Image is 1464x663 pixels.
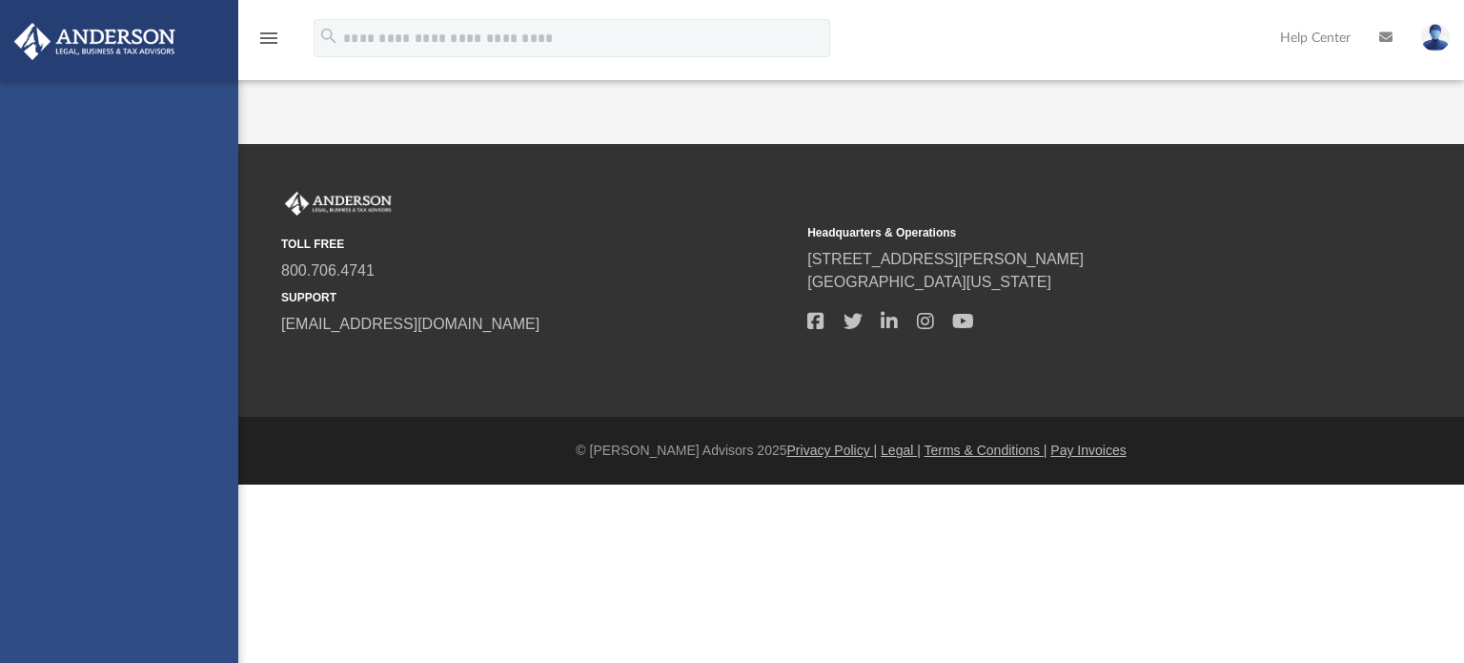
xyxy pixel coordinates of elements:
small: TOLL FREE [281,236,794,253]
a: [EMAIL_ADDRESS][DOMAIN_NAME] [281,316,539,332]
a: Legal | [881,443,921,458]
a: [GEOGRAPHIC_DATA][US_STATE] [807,274,1051,290]
a: [STREET_ADDRESS][PERSON_NAME] [807,251,1084,267]
i: menu [257,27,280,50]
i: search [318,26,339,47]
img: Anderson Advisors Platinum Portal [281,192,396,217]
img: Anderson Advisors Platinum Portal [9,23,181,60]
div: © [PERSON_NAME] Advisors 2025 [238,441,1464,461]
a: Privacy Policy | [787,443,878,458]
small: Headquarters & Operations [807,224,1320,241]
a: Pay Invoices [1050,443,1126,458]
img: User Pic [1421,24,1450,52]
small: SUPPORT [281,289,794,306]
a: Terms & Conditions | [925,443,1047,458]
a: menu [257,36,280,50]
a: 800.706.4741 [281,262,375,279]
